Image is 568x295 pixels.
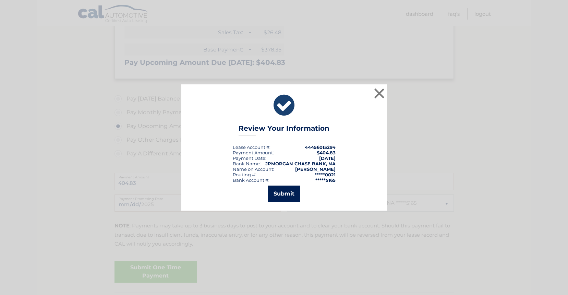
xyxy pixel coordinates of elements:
[295,166,336,172] strong: [PERSON_NAME]
[233,177,269,183] div: Bank Account #:
[268,186,300,202] button: Submit
[233,166,274,172] div: Name on Account:
[305,144,336,150] strong: 44456015294
[233,144,270,150] div: Lease Account #:
[233,155,265,161] span: Payment Date
[233,172,256,177] div: Routing #:
[233,155,266,161] div: :
[233,161,261,166] div: Bank Name:
[317,150,336,155] span: $404.83
[373,86,386,100] button: ×
[265,161,336,166] strong: JPMORGAN CHASE BANK, NA
[319,155,336,161] span: [DATE]
[239,124,329,136] h3: Review Your Information
[233,150,274,155] div: Payment Amount:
